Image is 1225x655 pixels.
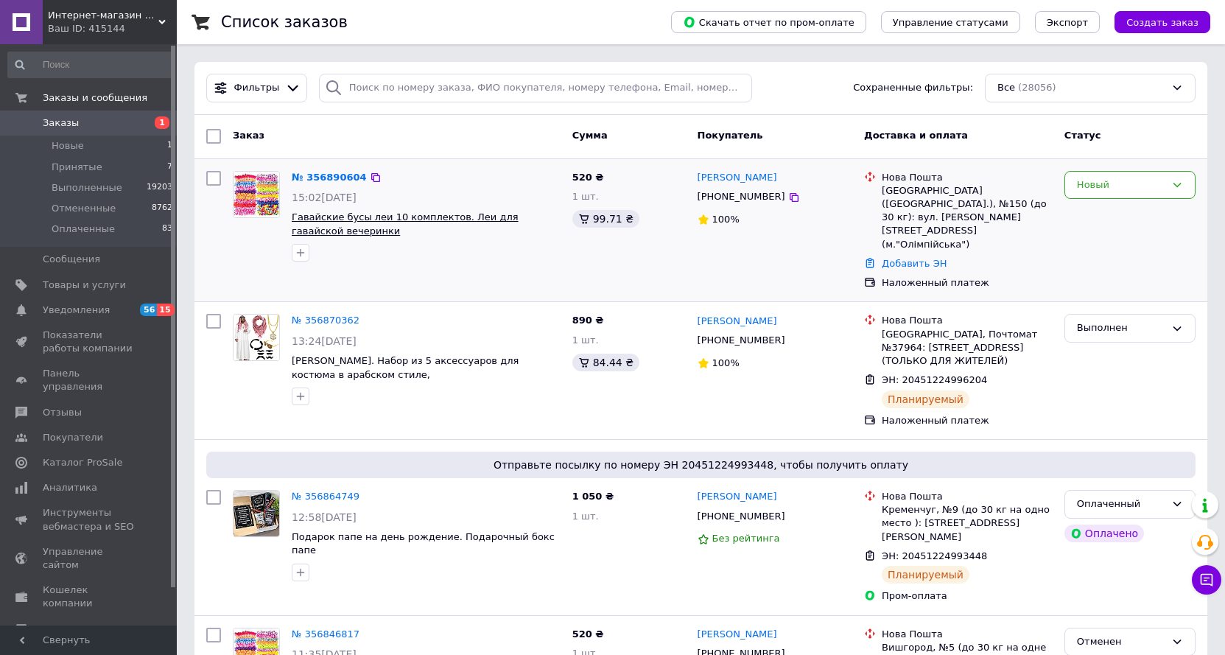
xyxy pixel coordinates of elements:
div: Оплачено [1064,525,1144,542]
span: 1 шт. [572,334,599,346]
a: [PERSON_NAME] [698,171,777,185]
span: 1 [167,139,172,153]
div: Наложенный платеж [882,276,1053,290]
button: Скачать отчет по пром-оплате [671,11,866,33]
span: Покупатель [698,130,763,141]
span: 1 [155,116,169,129]
div: Нова Пошта [882,171,1053,184]
span: 890 ₴ [572,315,604,326]
div: Наложенный платеж [882,414,1053,427]
span: 13:24[DATE] [292,335,357,347]
button: Экспорт [1035,11,1100,33]
button: Чат с покупателем [1192,565,1221,595]
span: 100% [712,357,740,368]
a: № 356846817 [292,628,359,640]
a: № 356890604 [292,172,367,183]
span: Маркет [43,623,80,636]
div: Нова Пошта [882,490,1053,503]
span: 520 ₴ [572,172,604,183]
img: Фото товару [234,172,279,217]
span: Кошелек компании [43,584,136,610]
div: [GEOGRAPHIC_DATA] ([GEOGRAPHIC_DATA].), №150 (до 30 кг): вул. [PERSON_NAME][STREET_ADDRESS] (м."О... [882,184,1053,251]
span: Новые [52,139,84,153]
input: Поиск по номеру заказа, ФИО покупателя, номеру телефона, Email, номеру накладной [319,74,752,102]
span: Каталог ProSale [43,456,122,469]
h1: Список заказов [221,13,348,31]
span: Отзывы [43,406,82,419]
div: Оплаченный [1077,497,1165,512]
a: № 356870362 [292,315,359,326]
span: Инструменты вебмастера и SEO [43,506,136,533]
span: 83 [162,223,172,236]
span: 19203 [147,181,172,195]
span: 100% [712,214,740,225]
span: Отмененные [52,202,116,215]
img: Фото товару [234,315,279,360]
span: Статус [1064,130,1101,141]
span: Покупатели [43,431,103,444]
span: Фильтры [234,81,280,95]
span: [PHONE_NUMBER] [698,511,785,522]
span: Уведомления [43,304,110,317]
a: Фото товару [233,490,280,537]
span: Показатели работы компании [43,329,136,355]
span: Заказы [43,116,79,130]
span: Сумма [572,130,608,141]
div: 84.44 ₴ [572,354,639,371]
a: [PERSON_NAME]. Набор из 5 аксессуаров для костюма в арабском стиле, [292,355,519,380]
div: Новый [1077,178,1165,193]
span: 520 ₴ [572,628,604,640]
span: (28056) [1018,82,1056,93]
span: Все [997,81,1015,95]
input: Поиск [7,52,174,78]
div: Нова Пошта [882,314,1053,327]
span: Скачать отчет по пром-оплате [683,15,854,29]
a: Создать заказ [1100,16,1210,27]
div: Планируемый [882,566,969,584]
span: 8762 [152,202,172,215]
div: Ваш ID: 415144 [48,22,177,35]
button: Создать заказ [1115,11,1210,33]
span: Панель управления [43,367,136,393]
span: Оплаченные [52,223,115,236]
a: [PERSON_NAME] [698,628,777,642]
span: 7 [167,161,172,174]
div: Пром-оплата [882,589,1053,603]
span: Принятые [52,161,102,174]
div: Отменен [1077,634,1165,650]
span: Управление сайтом [43,545,136,572]
div: Выполнен [1077,321,1165,336]
a: Добавить ЭН [882,258,947,269]
span: Экспорт [1047,17,1088,28]
span: Сообщения [43,253,100,266]
div: [GEOGRAPHIC_DATA], Почтомат №37964: [STREET_ADDRESS] (ТОЛЬКО ДЛЯ ЖИТЕЛЕЙ) [882,328,1053,368]
button: Управление статусами [881,11,1020,33]
span: Товары и услуги [43,279,126,292]
a: Гавайские бусы леи 10 комплектов. Леи для гавайской вечеринки [292,211,519,237]
span: [PHONE_NUMBER] [698,334,785,346]
span: Выполненные [52,181,122,195]
span: Доставка и оплата [864,130,968,141]
a: № 356864749 [292,491,359,502]
span: 15:02[DATE] [292,192,357,203]
img: Фото товару [234,491,279,536]
span: Заказ [233,130,264,141]
div: Кременчуг, №9 (до 30 кг на одно место ): [STREET_ADDRESS][PERSON_NAME] [882,503,1053,544]
span: ЭН: 20451224996204 [882,374,987,385]
a: Подарок папе на день рождение. Подарочный бокс папе [292,531,555,556]
a: [PERSON_NAME] [698,490,777,504]
span: Управление статусами [893,17,1008,28]
span: 1 050 ₴ [572,491,614,502]
span: 1 шт. [572,191,599,202]
div: 99.71 ₴ [572,210,639,228]
span: Аналитика [43,481,97,494]
span: 1 шт. [572,511,599,522]
span: 12:58[DATE] [292,511,357,523]
a: [PERSON_NAME] [698,315,777,329]
span: 15 [157,304,174,316]
div: Планируемый [882,390,969,408]
span: Без рейтинга [712,533,780,544]
span: Создать заказ [1126,17,1198,28]
span: 56 [140,304,157,316]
